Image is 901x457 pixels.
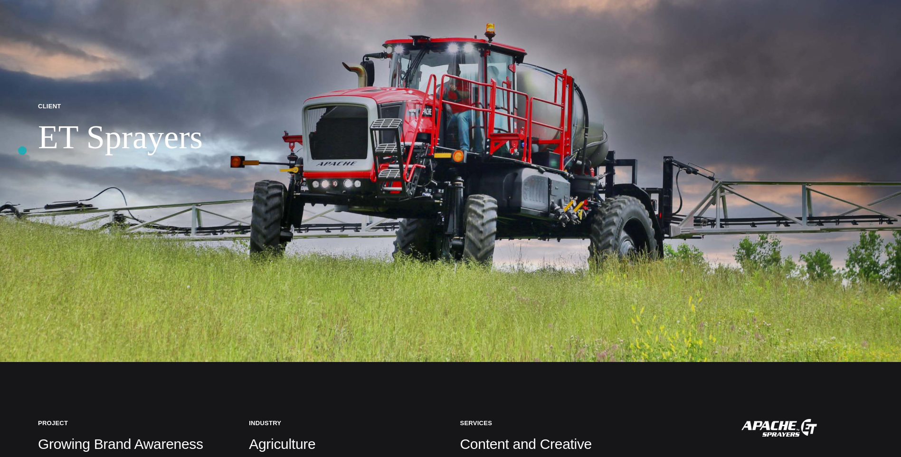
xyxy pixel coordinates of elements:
[249,419,441,427] h5: Industry
[460,419,722,427] h5: Services
[38,435,230,454] p: Growing Brand Awareness
[38,118,203,157] h1: ET Sprayers
[249,435,441,454] p: Agriculture
[38,102,203,110] p: Client
[460,435,722,454] p: Content and Creative
[38,419,230,427] h5: Project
